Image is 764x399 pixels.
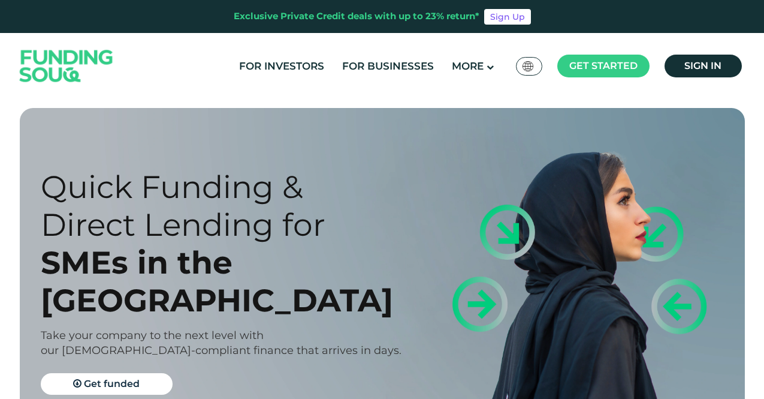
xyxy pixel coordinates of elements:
[236,56,327,76] a: For Investors
[41,373,173,395] a: Get funded
[684,60,721,71] span: Sign in
[523,61,533,71] img: SA Flag
[665,55,742,77] a: Sign in
[452,60,484,72] span: More
[8,36,125,97] img: Logo
[339,56,437,76] a: For Businesses
[41,244,403,319] div: SMEs in the [GEOGRAPHIC_DATA]
[234,10,479,23] div: Exclusive Private Credit deals with up to 23% return*
[84,378,140,389] span: Get funded
[41,168,403,244] div: Quick Funding & Direct Lending for
[41,329,401,357] span: Take your company to the next level with our [DEMOGRAPHIC_DATA]-compliant finance that arrives in...
[484,9,531,25] a: Sign Up
[569,60,638,71] span: Get started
